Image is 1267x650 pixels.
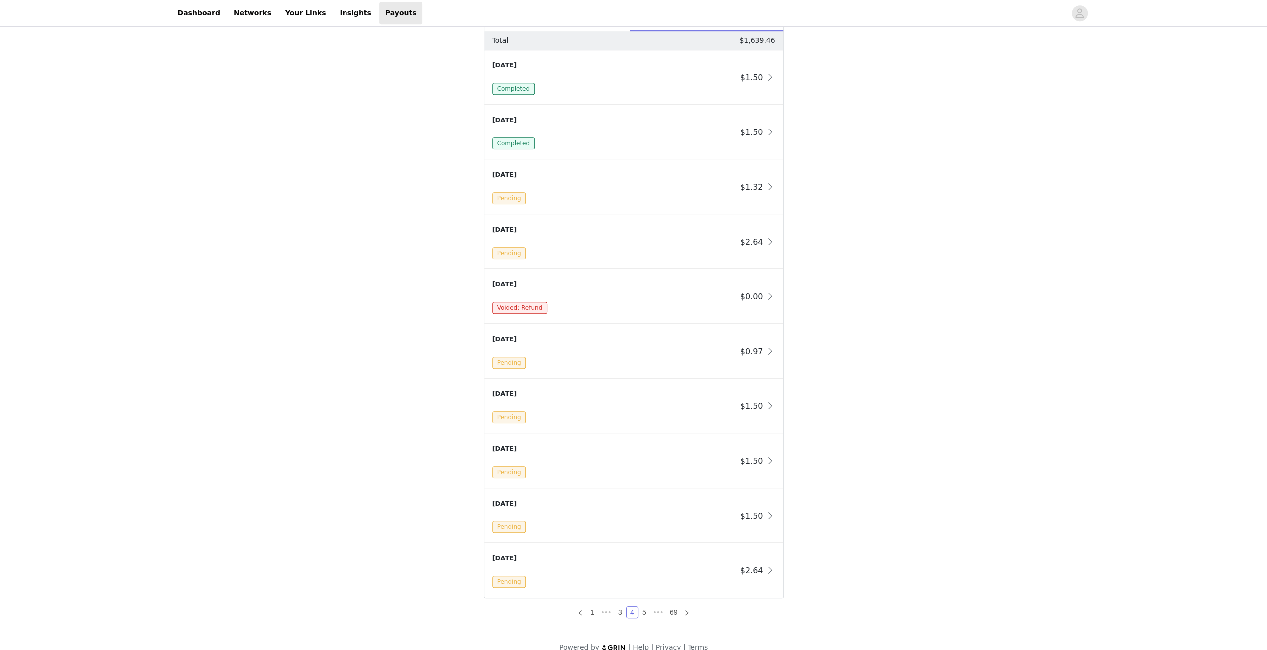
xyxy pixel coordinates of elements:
[492,247,526,259] span: Pending
[492,357,526,369] span: Pending
[492,137,535,149] span: Completed
[279,2,332,24] a: Your Links
[484,269,783,324] div: clickable-list-item
[492,521,526,533] span: Pending
[740,128,763,137] span: $1.50
[638,606,650,618] li: 5
[598,606,614,618] span: •••
[587,607,598,618] a: 1
[681,606,692,618] li: Next Page
[740,73,763,82] span: $1.50
[484,215,783,269] div: clickable-list-item
[484,543,783,598] div: clickable-list-item
[492,411,526,423] span: Pending
[740,511,763,520] span: $1.50
[492,444,736,454] div: [DATE]
[379,2,423,24] a: Payouts
[667,607,681,618] a: 69
[740,401,763,411] span: $1.50
[740,566,763,575] span: $2.64
[492,192,526,204] span: Pending
[492,170,736,180] div: [DATE]
[684,610,690,616] i: icon: right
[492,576,526,588] span: Pending
[492,499,736,509] div: [DATE]
[492,466,526,478] span: Pending
[228,2,277,24] a: Networks
[615,607,626,618] a: 3
[639,607,650,618] a: 5
[598,606,614,618] li: Previous 3 Pages
[614,606,626,618] li: 3
[492,553,736,563] div: [DATE]
[492,279,736,289] div: [DATE]
[740,182,763,192] span: $1.32
[492,35,509,46] p: Total
[492,334,736,344] div: [DATE]
[492,83,535,95] span: Completed
[484,489,783,543] div: clickable-list-item
[740,456,763,466] span: $1.50
[740,237,763,247] span: $2.64
[1075,5,1084,21] div: avatar
[484,379,783,434] div: clickable-list-item
[172,2,226,24] a: Dashboard
[492,60,736,70] div: [DATE]
[627,607,638,618] a: 4
[492,225,736,235] div: [DATE]
[586,606,598,618] li: 1
[484,50,783,105] div: clickable-list-item
[740,292,763,301] span: $0.00
[650,606,666,618] li: Next 3 Pages
[492,115,736,125] div: [DATE]
[492,389,736,399] div: [DATE]
[484,105,783,160] div: clickable-list-item
[740,347,763,356] span: $0.97
[650,606,666,618] span: •••
[484,160,783,215] div: clickable-list-item
[484,434,783,489] div: clickable-list-item
[334,2,377,24] a: Insights
[575,606,586,618] li: Previous Page
[666,606,681,618] li: 69
[577,610,583,616] i: icon: left
[626,606,638,618] li: 4
[739,35,775,46] p: $1,639.46
[492,302,548,314] span: Voided: Refund
[484,324,783,379] div: clickable-list-item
